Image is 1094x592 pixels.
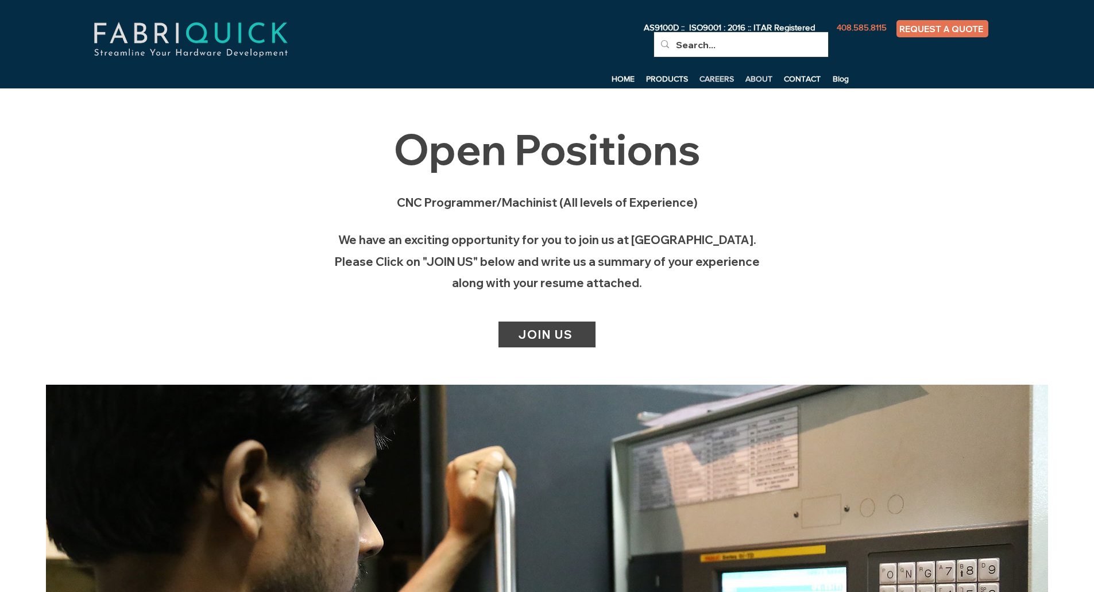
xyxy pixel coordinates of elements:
span: Open Positions [393,123,701,175]
a: HOME [606,70,640,87]
p: CONTACT [778,70,826,87]
span: Please Click on "JOIN US" below and write us a summary of your experience along with your resume ... [335,254,760,291]
a: PRODUCTS [640,70,694,87]
a: ABOUT [740,70,778,87]
a: CONTACT [778,70,827,87]
input: Search... [676,32,804,57]
img: fabriquick-logo-colors-adjusted.png [52,9,330,70]
a: CAREERS [694,70,740,87]
span: 408.585.8115 [837,22,887,32]
span: JOIN US [518,327,573,342]
span: We have an exciting opportunity for you to join us at [GEOGRAPHIC_DATA]. [338,233,756,247]
span: REQUEST A QUOTE [899,24,983,34]
a: Blog [827,70,855,87]
nav: Site [454,70,855,87]
span: AS9100D :: ISO9001 : 2016 :: ITAR Registered [644,22,815,32]
a: REQUEST A QUOTE [896,20,988,37]
span: CNC Programmer/Machinist (All levels of Experience) [397,195,698,210]
a: JOIN US [498,322,596,347]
